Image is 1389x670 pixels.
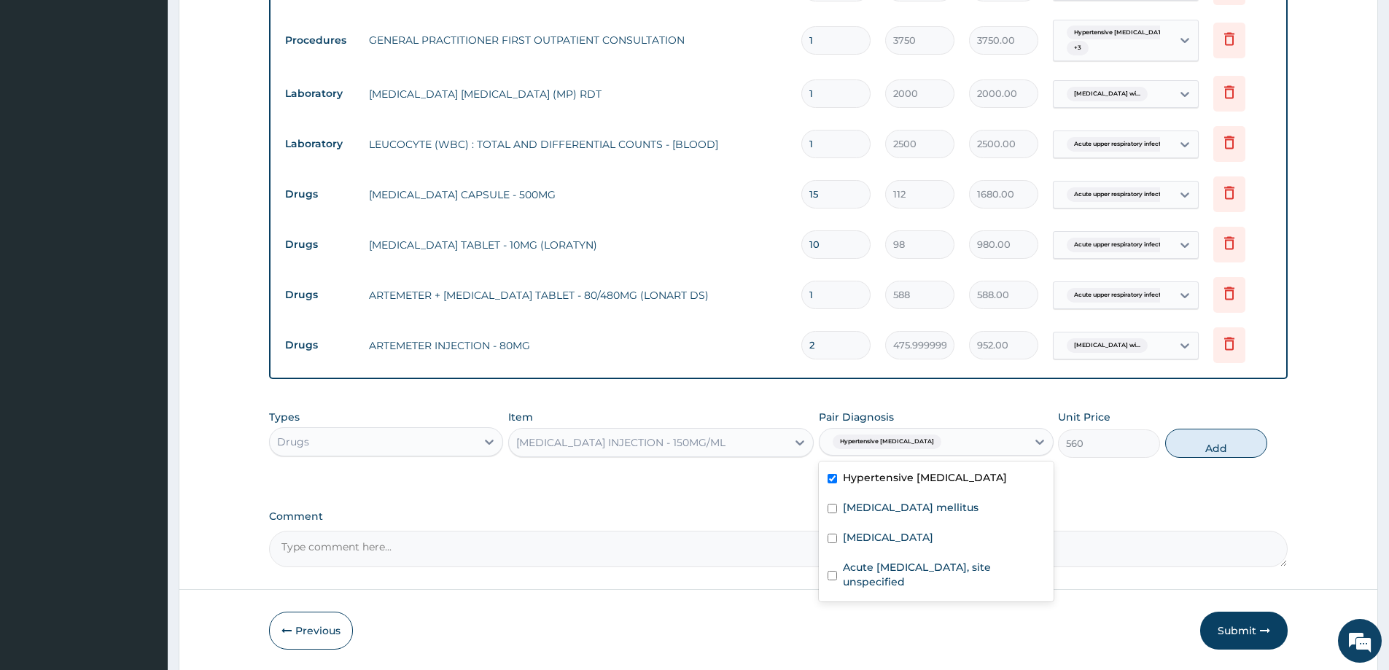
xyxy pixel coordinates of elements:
[362,331,794,360] td: ARTEMETER INJECTION - 80MG
[1067,288,1172,303] span: Acute upper respiratory infect...
[362,281,794,310] td: ARTEMETER + [MEDICAL_DATA] TABLET - 80/480MG (LONART DS)
[1067,41,1089,55] span: + 3
[239,7,274,42] div: Minimize live chat window
[85,184,201,331] span: We're online!
[819,410,894,424] label: Pair Diagnosis
[362,79,794,109] td: [MEDICAL_DATA] [MEDICAL_DATA] (MP) RDT
[1058,410,1110,424] label: Unit Price
[1067,87,1148,101] span: [MEDICAL_DATA] wi...
[843,500,978,515] label: [MEDICAL_DATA] mellitus
[76,82,245,101] div: Chat with us now
[7,398,278,449] textarea: Type your message and hit 'Enter'
[843,470,1007,485] label: Hypertensive [MEDICAL_DATA]
[278,281,362,308] td: Drugs
[362,180,794,209] td: [MEDICAL_DATA] CAPSULE - 500MG
[269,411,300,424] label: Types
[277,435,309,449] div: Drugs
[833,435,941,449] span: Hypertensive [MEDICAL_DATA]
[1165,429,1267,458] button: Add
[516,435,725,450] div: [MEDICAL_DATA] INJECTION - 150MG/ML
[27,73,59,109] img: d_794563401_company_1708531726252_794563401
[278,131,362,157] td: Laboratory
[278,332,362,359] td: Drugs
[508,410,533,424] label: Item
[843,530,933,545] label: [MEDICAL_DATA]
[278,231,362,258] td: Drugs
[362,26,794,55] td: GENERAL PRACTITIONER FIRST OUTPATIENT CONSULTATION
[1067,137,1172,152] span: Acute upper respiratory infect...
[1200,612,1288,650] button: Submit
[362,130,794,159] td: LEUCOCYTE (WBC) : TOTAL AND DIFFERENTIAL COUNTS - [BLOOD]
[269,612,353,650] button: Previous
[278,27,362,54] td: Procedures
[1067,26,1175,40] span: Hypertensive [MEDICAL_DATA]
[362,230,794,260] td: [MEDICAL_DATA] TABLET - 10MG (LORATYN)
[1067,338,1148,353] span: [MEDICAL_DATA] wi...
[1067,238,1172,252] span: Acute upper respiratory infect...
[843,560,1044,589] label: Acute [MEDICAL_DATA], site unspecified
[269,510,1288,523] label: Comment
[278,80,362,107] td: Laboratory
[1067,187,1172,202] span: Acute upper respiratory infect...
[278,181,362,208] td: Drugs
